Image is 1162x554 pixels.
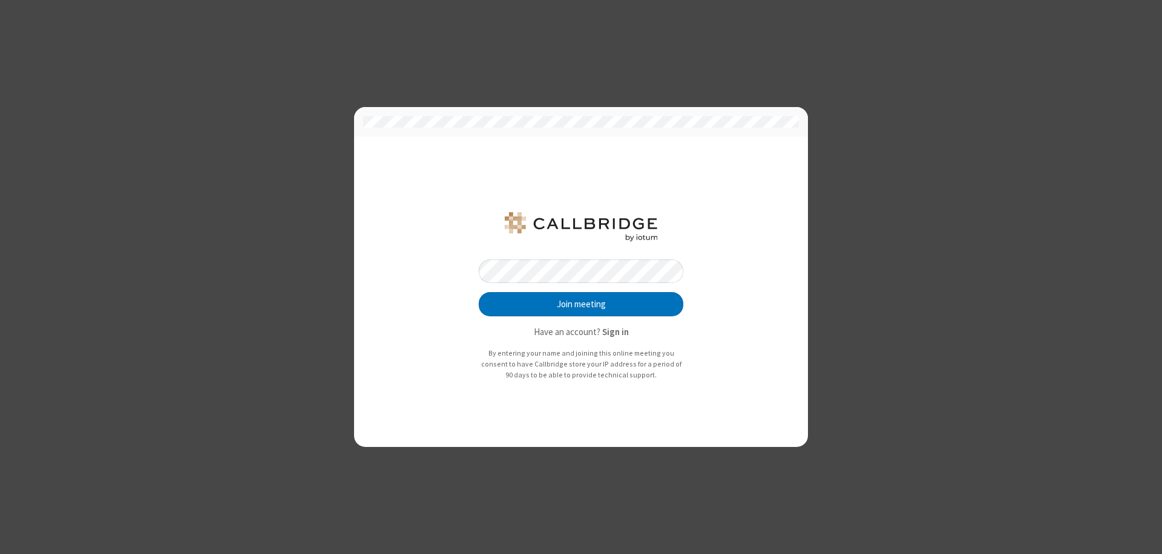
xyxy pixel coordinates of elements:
p: Have an account? [479,325,683,339]
button: Sign in [602,325,629,339]
strong: Sign in [602,326,629,337]
img: QA Selenium DO NOT DELETE OR CHANGE [502,212,660,241]
p: By entering your name and joining this online meeting you consent to have Callbridge store your I... [479,348,683,380]
button: Join meeting [479,292,683,316]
